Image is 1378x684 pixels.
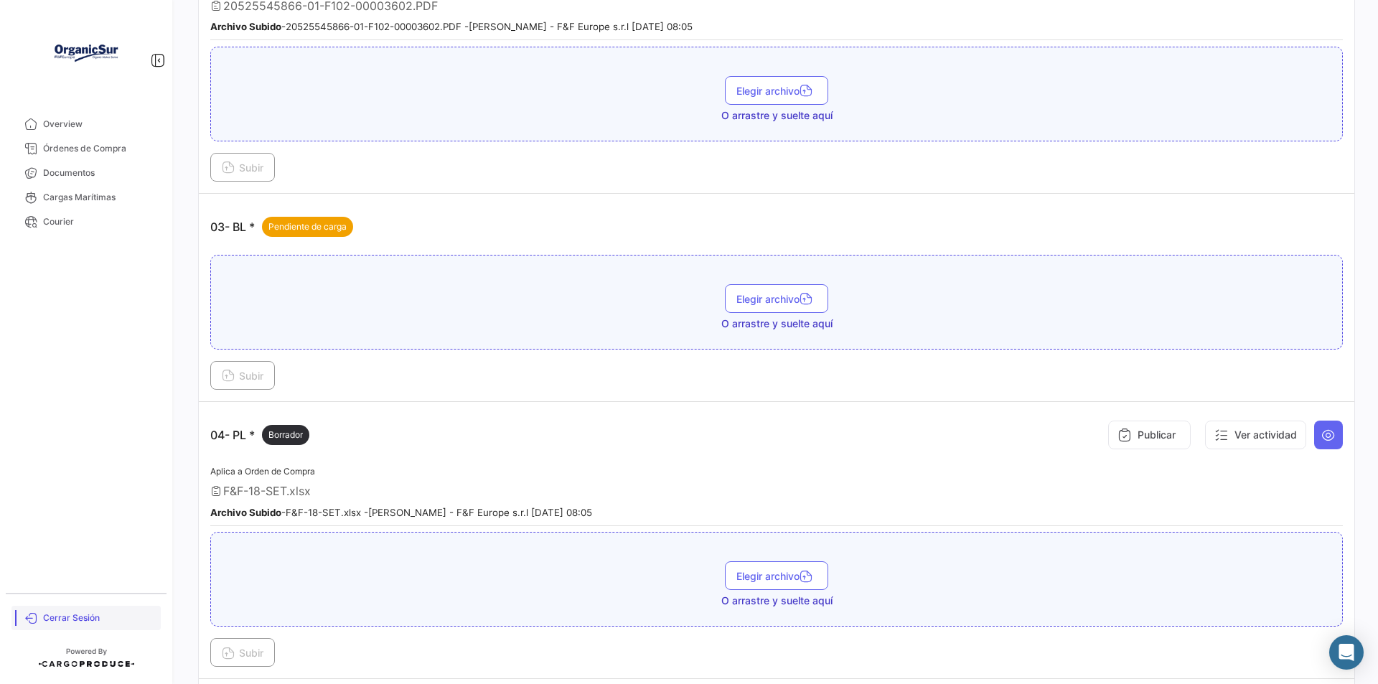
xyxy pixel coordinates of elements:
img: Logo+OrganicSur.png [50,17,122,89]
span: Cargas Marítimas [43,191,155,204]
a: Cargas Marítimas [11,185,161,210]
button: Subir [210,153,275,182]
span: O arrastre y suelte aquí [721,108,833,123]
p: 04- PL * [210,425,309,445]
span: Pendiente de carga [268,220,347,233]
a: Documentos [11,161,161,185]
button: Subir [210,638,275,667]
a: Órdenes de Compra [11,136,161,161]
button: Publicar [1108,421,1191,449]
span: Subir [222,647,263,659]
span: Elegir archivo [736,570,817,582]
span: Subir [222,370,263,382]
a: Overview [11,112,161,136]
button: Elegir archivo [725,561,828,590]
span: O arrastre y suelte aquí [721,317,833,331]
small: - 20525545866-01-F102-00003602.PDF - [PERSON_NAME] - F&F Europe s.r.l [DATE] 08:05 [210,21,693,32]
span: Overview [43,118,155,131]
span: Cerrar Sesión [43,612,155,624]
p: 03- BL * [210,217,353,237]
button: Subir [210,361,275,390]
b: Archivo Subido [210,21,281,32]
b: Archivo Subido [210,507,281,518]
span: Borrador [268,428,303,441]
span: Órdenes de Compra [43,142,155,155]
span: Subir [222,161,263,174]
span: Elegir archivo [736,293,817,305]
button: Elegir archivo [725,76,828,105]
span: F&F-18-SET.xlsx [223,484,311,498]
button: Ver actividad [1205,421,1306,449]
div: Abrir Intercom Messenger [1329,635,1364,670]
span: Documentos [43,167,155,179]
small: - F&F-18-SET.xlsx - [PERSON_NAME] - F&F Europe s.r.l [DATE] 08:05 [210,507,592,518]
span: Aplica a Orden de Compra [210,466,315,477]
a: Courier [11,210,161,234]
span: O arrastre y suelte aquí [721,594,833,608]
button: Elegir archivo [725,284,828,313]
span: Courier [43,215,155,228]
span: Elegir archivo [736,85,817,97]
